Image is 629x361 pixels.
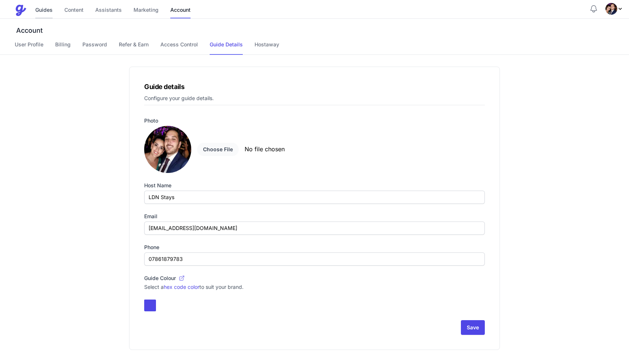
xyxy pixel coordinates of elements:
[144,117,485,124] label: Photo
[144,182,485,189] label: Host name
[160,41,198,55] a: Access Control
[144,213,485,220] label: Email
[35,3,53,18] a: Guides
[15,4,26,16] img: Guestive Guides
[15,26,629,35] h3: Account
[210,41,243,55] a: Guide Details
[95,3,122,18] a: Assistants
[144,95,485,105] p: Configure your guide details.
[134,3,159,18] a: Marketing
[164,284,199,290] a: hex code color
[144,275,485,282] legend: Guide Colour
[82,41,107,55] a: Password
[170,3,191,18] a: Account
[55,41,71,55] a: Billing
[605,3,623,15] div: Profile Menu
[64,3,83,18] a: Content
[144,300,156,311] button: toggle color picker dialog
[605,3,617,15] img: ye4q5xakkqcn6078ipfyaigf5veu
[255,41,279,55] a: Hostaway
[119,41,149,55] a: Refer & Earn
[144,126,191,173] img: avatar-image.jpg
[461,320,485,335] input: Save
[144,82,485,92] h1: Guide details
[144,244,485,251] label: Phone
[15,41,43,55] a: User Profile
[589,4,598,13] button: Notifications
[144,283,485,291] p: Select a to suit your brand.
